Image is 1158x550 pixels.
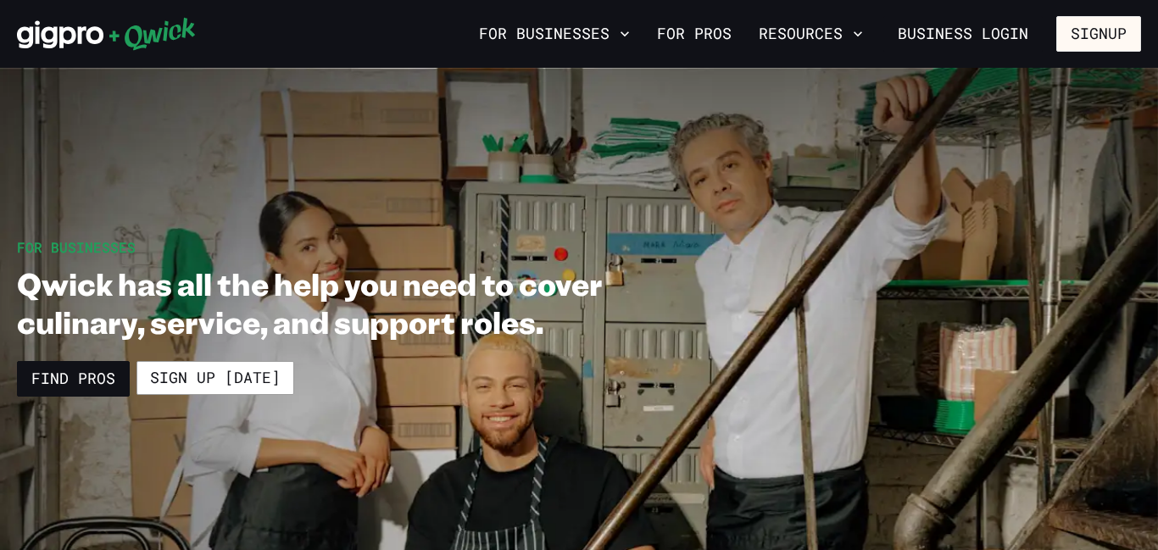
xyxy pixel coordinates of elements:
button: For Businesses [472,19,637,48]
a: For Pros [650,19,738,48]
h1: Qwick has all the help you need to cover culinary, service, and support roles. [17,264,692,341]
span: For Businesses [17,238,136,256]
a: Sign up [DATE] [136,361,294,395]
a: Business Login [883,16,1043,52]
a: Find Pros [17,361,130,397]
button: Signup [1056,16,1141,52]
button: Resources [752,19,870,48]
